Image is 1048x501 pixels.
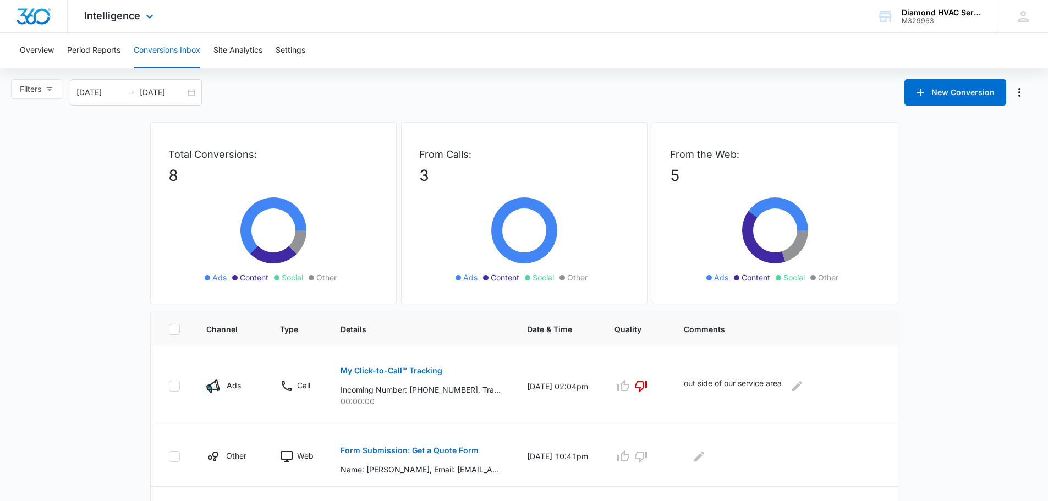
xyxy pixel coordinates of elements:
[341,395,501,407] p: 00:00:00
[419,164,629,187] p: 3
[20,83,41,95] span: Filters
[341,323,485,335] span: Details
[514,426,601,487] td: [DATE] 10:41pm
[227,379,241,391] p: Ads
[670,147,880,162] p: From the Web:
[341,367,442,375] p: My Click-to-Call™ Tracking
[341,447,479,454] p: Form Submission: Get a Quote Form
[690,448,708,465] button: Edit Comments
[463,272,478,283] span: Ads
[567,272,588,283] span: Other
[419,147,629,162] p: From Calls:
[684,377,782,395] p: out side of our service area
[240,272,268,283] span: Content
[297,450,314,461] p: Web
[84,10,140,21] span: Intelligence
[788,377,806,395] button: Edit Comments
[783,272,805,283] span: Social
[341,437,479,464] button: Form Submission: Get a Quote Form
[67,33,120,68] button: Period Reports
[514,346,601,426] td: [DATE] 02:04pm
[684,323,864,335] span: Comments
[127,88,135,97] span: to
[11,79,62,99] button: Filters
[818,272,838,283] span: Other
[168,147,378,162] p: Total Conversions:
[127,88,135,97] span: swap-right
[527,323,572,335] span: Date & Time
[341,357,442,384] button: My Click-to-Call™ Tracking
[226,450,246,461] p: Other
[341,384,501,395] p: Incoming Number: [PHONE_NUMBER], Tracking Number: [PHONE_NUMBER], Ring To: [PHONE_NUMBER], Caller...
[614,323,641,335] span: Quality
[213,33,262,68] button: Site Analytics
[316,272,337,283] span: Other
[212,272,227,283] span: Ads
[1011,84,1028,101] button: Manage Numbers
[297,379,310,391] p: Call
[206,323,238,335] span: Channel
[134,33,200,68] button: Conversions Inbox
[276,33,305,68] button: Settings
[714,272,728,283] span: Ads
[140,86,185,98] input: End date
[341,464,501,475] p: Name: [PERSON_NAME], Email: [EMAIL_ADDRESS][DOMAIN_NAME], Phone: [PHONE_NUMBER], Which service ar...
[20,33,54,68] button: Overview
[533,272,554,283] span: Social
[76,86,122,98] input: Start date
[282,272,303,283] span: Social
[902,17,982,25] div: account id
[902,8,982,17] div: account name
[491,272,519,283] span: Content
[670,164,880,187] p: 5
[904,79,1006,106] button: New Conversion
[742,272,770,283] span: Content
[280,323,298,335] span: Type
[168,164,378,187] p: 8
